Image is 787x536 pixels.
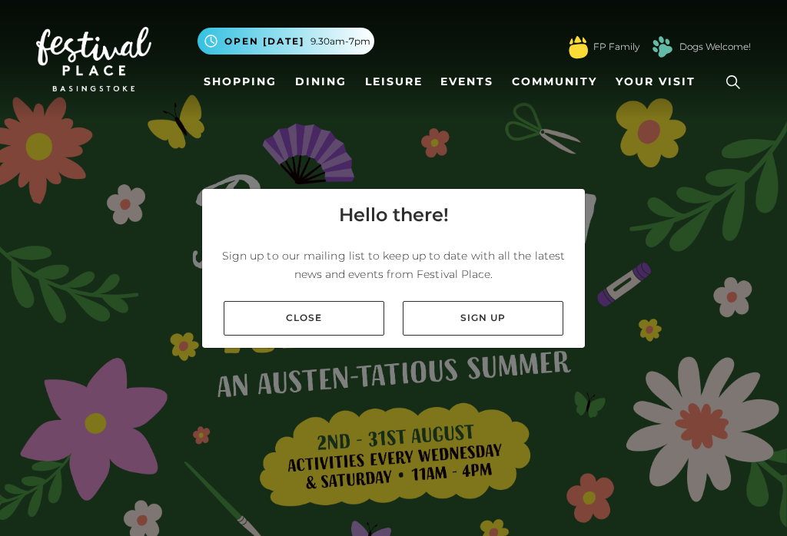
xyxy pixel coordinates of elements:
a: Community [506,68,603,96]
a: Leisure [359,68,429,96]
a: Close [224,301,384,336]
a: Events [434,68,500,96]
a: FP Family [593,40,639,54]
a: Sign up [403,301,563,336]
h4: Hello there! [339,201,449,229]
span: Your Visit [616,74,696,90]
button: Open [DATE] 9.30am-7pm [198,28,374,55]
a: Shopping [198,68,283,96]
a: Your Visit [609,68,709,96]
a: Dogs Welcome! [679,40,751,54]
a: Dining [289,68,353,96]
span: Open [DATE] [224,35,304,48]
span: 9.30am-7pm [310,35,370,48]
img: Festival Place Logo [36,27,151,91]
p: Sign up to our mailing list to keep up to date with all the latest news and events from Festival ... [214,246,573,283]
